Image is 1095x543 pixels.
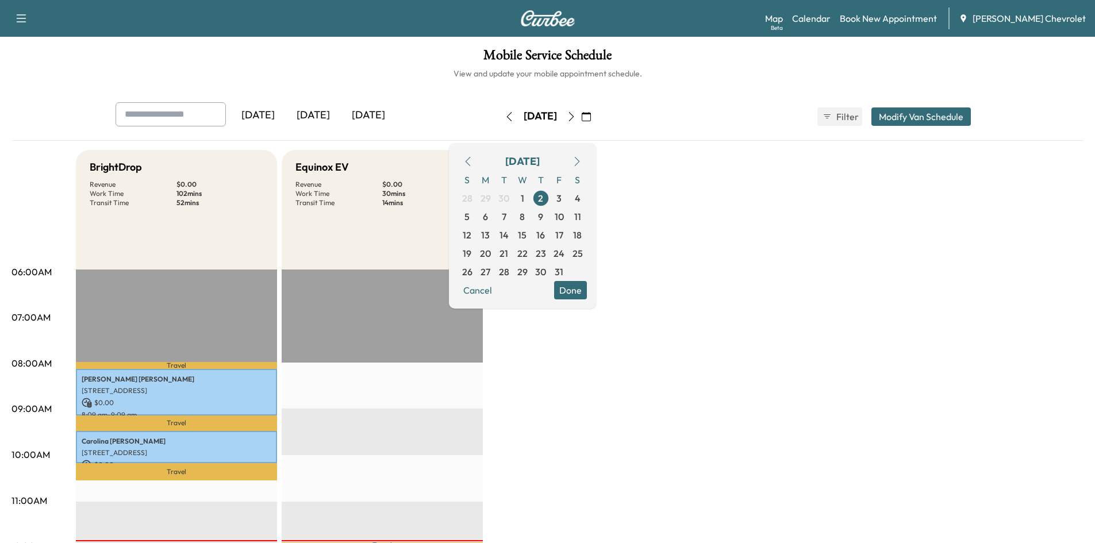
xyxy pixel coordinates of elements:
button: Filter [817,107,862,126]
span: 22 [517,247,528,260]
span: W [513,171,532,189]
span: 25 [573,247,583,260]
span: 23 [536,247,546,260]
a: Calendar [792,11,831,25]
span: 12 [463,228,471,242]
span: 28 [499,265,509,279]
span: T [495,171,513,189]
span: 16 [536,228,545,242]
span: S [568,171,587,189]
a: Book New Appointment [840,11,937,25]
img: Curbee Logo [520,10,575,26]
span: 15 [518,228,527,242]
p: [STREET_ADDRESS] [82,386,271,395]
span: 6 [483,210,488,224]
span: 17 [555,228,563,242]
h5: BrightDrop [90,159,142,175]
a: MapBeta [765,11,783,25]
p: Revenue [90,180,176,189]
span: 11 [574,210,581,224]
p: Travel [76,415,277,431]
span: [PERSON_NAME] Chevrolet [973,11,1086,25]
p: 14 mins [382,198,469,207]
span: 27 [481,265,490,279]
p: Travel [76,362,277,369]
span: 13 [481,228,490,242]
span: 9 [538,210,543,224]
p: $ 0.00 [82,460,271,470]
span: Filter [836,110,857,124]
p: 08:00AM [11,356,52,370]
p: [STREET_ADDRESS] [82,448,271,457]
span: 18 [573,228,582,242]
span: 31 [555,265,563,279]
p: $ 0.00 [82,398,271,408]
span: 20 [480,247,491,260]
p: 11:00AM [11,494,47,507]
button: Done [554,281,587,299]
span: 28 [462,191,472,205]
span: T [532,171,550,189]
p: Revenue [295,180,382,189]
span: 29 [517,265,528,279]
div: [DATE] [341,102,396,129]
span: 5 [464,210,470,224]
h5: Equinox EV [295,159,349,175]
p: 102 mins [176,189,263,198]
p: 09:00AM [11,402,52,415]
span: 19 [463,247,471,260]
span: 29 [481,191,491,205]
p: Transit Time [90,198,176,207]
div: [DATE] [286,102,341,129]
span: 3 [556,191,562,205]
span: 24 [554,247,564,260]
p: Carolina [PERSON_NAME] [82,437,271,446]
p: 10:00AM [11,448,50,461]
span: 30 [535,265,546,279]
p: [PERSON_NAME] [PERSON_NAME] [82,375,271,384]
p: 8:09 am - 9:09 am [82,410,271,419]
div: Beta [771,24,783,32]
p: Transit Time [295,198,382,207]
div: [DATE] [505,153,540,170]
p: 07:00AM [11,310,51,324]
span: 7 [502,210,506,224]
span: 30 [498,191,509,205]
span: S [458,171,477,189]
span: 26 [462,265,472,279]
span: 4 [575,191,581,205]
p: Travel [76,463,277,480]
p: Work Time [90,189,176,198]
p: 52 mins [176,198,263,207]
span: 21 [500,247,508,260]
span: F [550,171,568,189]
div: [DATE] [230,102,286,129]
h1: Mobile Service Schedule [11,48,1084,68]
h6: View and update your mobile appointment schedule. [11,68,1084,79]
p: Work Time [295,189,382,198]
p: 30 mins [382,189,469,198]
span: 2 [538,191,543,205]
span: M [477,171,495,189]
p: $ 0.00 [382,180,469,189]
button: Modify Van Schedule [871,107,971,126]
span: 10 [555,210,564,224]
button: Cancel [458,281,497,299]
span: 8 [520,210,525,224]
div: [DATE] [524,109,557,124]
span: 14 [500,228,509,242]
span: 1 [521,191,524,205]
p: $ 0.00 [176,180,263,189]
p: 06:00AM [11,265,52,279]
